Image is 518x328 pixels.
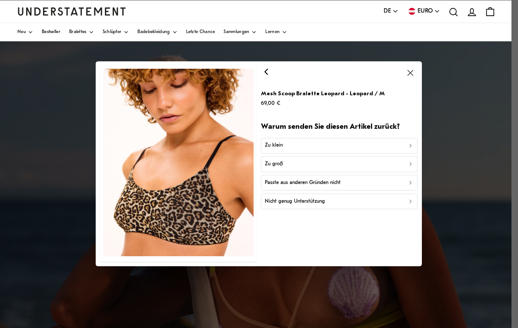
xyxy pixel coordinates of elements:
button: Zu klein [261,138,418,154]
a: Letzte Chance [186,23,215,41]
button: Nicht genug Unterstützung [261,194,418,209]
p: Nicht genug Unterstützung [265,197,325,206]
a: Sammlungen [224,23,257,41]
p: Mesh Scoop Bralette Leopard - Leopard / M [261,89,385,98]
span: Letzte Chance [186,30,215,34]
button: DE [384,7,398,16]
p: Passte aus anderen Gründen nicht [265,179,341,187]
span: EURO [418,7,433,16]
span: Sammlungen [224,30,249,34]
a: Bestseller [42,23,60,41]
span: Lernen [265,30,280,34]
span: Neu [17,30,26,34]
a: Badebekleidung [137,23,177,41]
button: EURO [407,7,440,16]
p: Zu groß [265,160,283,168]
img: 2_6b21837e-d6c0-4c53-80ae-2487428db76d.jpg [103,69,254,257]
a: Understatement Startseite [17,7,126,15]
button: Zu groß [261,157,418,172]
span: Schlüpfer [103,30,122,34]
h2: Warum senden Sie diesen Artikel zurück? [261,122,418,132]
span: Bralettes [69,30,87,34]
span: Badebekleidung [137,30,170,34]
span: DE [384,7,391,16]
a: Schlüpfer [103,23,129,41]
p: 69,00 € [261,99,385,108]
button: Passte aus anderen Gründen nicht [261,175,418,191]
a: Lernen [265,23,287,41]
a: Bralettes [69,23,94,41]
p: Zu klein [265,142,283,150]
a: Neu [17,23,33,41]
span: Bestseller [42,30,60,34]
